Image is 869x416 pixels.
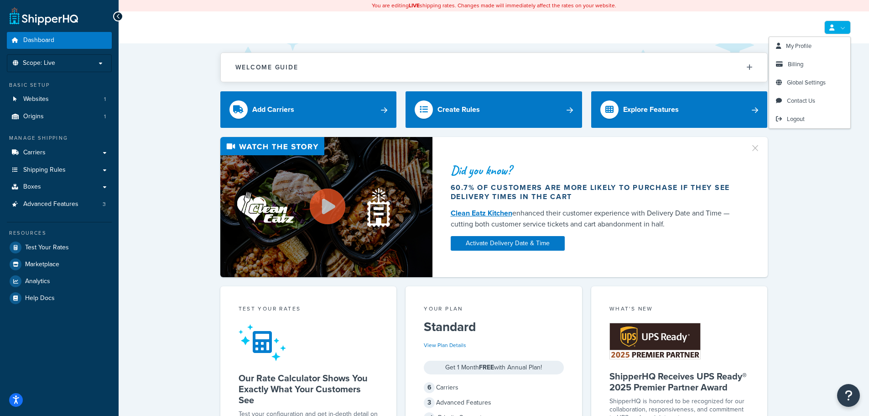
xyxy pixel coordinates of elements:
span: Origins [23,113,44,121]
button: Open Resource Center [837,384,860,407]
span: 3 [424,397,435,408]
div: Manage Shipping [7,134,112,142]
a: Origins1 [7,108,112,125]
a: View Plan Details [424,341,466,349]
div: Your Plan [424,305,564,315]
div: enhanced their customer experience with Delivery Date and Time — cutting both customer service ti... [451,208,739,230]
span: Billing [788,60,803,68]
h5: ShipperHQ Receives UPS Ready® 2025 Premier Partner Award [609,371,749,393]
span: Global Settings [787,78,826,87]
div: What's New [609,305,749,315]
a: Shipping Rules [7,162,112,179]
a: Dashboard [7,32,112,49]
a: Add Carriers [220,91,397,128]
a: Carriers [7,144,112,161]
div: 60.7% of customers are more likely to purchase if they see delivery times in the cart [451,183,739,201]
div: Create Rules [437,103,480,116]
span: Analytics [25,278,50,285]
a: Explore Features [591,91,768,128]
span: Logout [787,115,805,123]
span: Marketplace [25,261,59,269]
span: Websites [23,95,49,103]
span: Scope: Live [23,59,55,67]
a: Clean Eatz Kitchen [451,208,512,218]
b: LIVE [409,1,420,10]
span: Help Docs [25,295,55,302]
span: Test Your Rates [25,244,69,252]
a: Contact Us [769,92,850,110]
span: Shipping Rules [23,166,66,174]
div: Carriers [424,381,564,394]
strong: FREE [479,363,494,372]
span: Advanced Features [23,200,78,208]
a: Billing [769,55,850,74]
span: My Profile [786,42,812,50]
span: 1 [104,95,106,103]
div: Basic Setup [7,81,112,89]
div: Add Carriers [252,103,294,116]
div: Test your rates [239,305,379,315]
a: Websites1 [7,91,112,108]
a: Create Rules [406,91,582,128]
span: Dashboard [23,37,54,44]
a: Boxes [7,179,112,195]
h5: Our Rate Calculator Shows You Exactly What Your Customers See [239,373,379,405]
span: Carriers [23,149,46,157]
div: Resources [7,229,112,237]
a: Activate Delivery Date & Time [451,236,565,251]
a: Marketplace [7,256,112,273]
li: Advanced Features [7,196,112,213]
li: Websites [7,91,112,108]
a: Analytics [7,273,112,290]
li: Origins [7,108,112,125]
span: Contact Us [787,96,815,105]
a: Test Your Rates [7,239,112,256]
a: Global Settings [769,74,850,92]
div: Explore Features [623,103,679,116]
span: 3 [103,200,106,208]
a: My Profile [769,37,850,55]
div: Did you know? [451,164,739,177]
img: Video thumbnail [220,137,432,277]
span: Boxes [23,183,41,191]
button: Welcome Guide [221,53,767,82]
a: Help Docs [7,290,112,306]
div: Get 1 Month with Annual Plan! [424,361,564,374]
span: 1 [104,113,106,121]
a: Advanced Features3 [7,196,112,213]
span: 6 [424,382,435,393]
div: Advanced Features [424,396,564,409]
h2: Welcome Guide [235,64,298,71]
a: Logout [769,110,850,128]
h5: Standard [424,320,564,334]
